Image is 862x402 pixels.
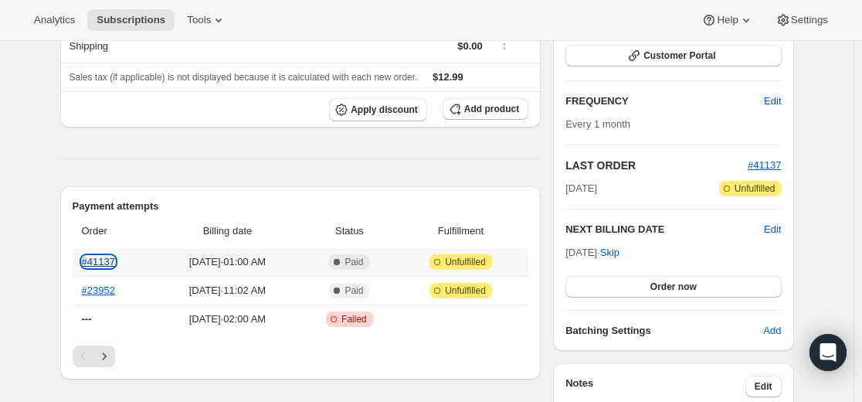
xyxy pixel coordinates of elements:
[329,98,427,121] button: Apply discount
[565,45,781,66] button: Customer Portal
[82,313,92,325] span: ---
[443,98,528,120] button: Add product
[82,256,115,267] a: #41137
[766,9,837,31] button: Settings
[60,29,268,63] th: Shipping
[344,256,363,268] span: Paid
[445,284,486,297] span: Unfulfilled
[565,94,764,109] h2: FREQUENCY
[748,159,781,171] a: #41137
[178,9,236,31] button: Tools
[791,14,828,26] span: Settings
[457,40,483,52] span: $0.00
[565,181,597,196] span: [DATE]
[763,323,781,339] span: Add
[692,9,762,31] button: Help
[341,313,367,325] span: Failed
[565,376,745,397] h3: Notes
[34,14,75,26] span: Analytics
[87,9,175,31] button: Subscriptions
[600,245,619,261] span: Skip
[643,49,715,62] span: Customer Portal
[764,222,781,237] button: Edit
[93,346,115,367] button: Next
[306,223,393,239] span: Status
[158,254,297,270] span: [DATE] · 01:00 AM
[745,376,782,397] button: Edit
[70,72,418,83] span: Sales tax (if applicable) is not displayed because it is calculated with each new order.
[464,103,519,115] span: Add product
[591,240,629,265] button: Skip
[565,158,748,173] h2: LAST ORDER
[73,214,154,248] th: Order
[82,284,115,296] a: #23952
[73,346,529,367] nav: Pagination
[565,222,764,237] h2: NEXT BILLING DATE
[717,14,738,26] span: Help
[565,247,619,258] span: [DATE] ·
[565,276,781,298] button: Order now
[492,36,517,53] button: Shipping actions
[158,223,297,239] span: Billing date
[755,89,790,114] button: Edit
[158,283,297,298] span: [DATE] · 11:02 AM
[97,14,165,26] span: Subscriptions
[445,256,486,268] span: Unfulfilled
[344,284,363,297] span: Paid
[748,158,781,173] button: #41137
[754,319,790,343] button: Add
[73,199,529,214] h2: Payment attempts
[565,323,763,339] h6: Batching Settings
[433,71,463,83] span: $12.99
[187,14,211,26] span: Tools
[764,94,781,109] span: Edit
[158,312,297,327] span: [DATE] · 02:00 AM
[351,104,418,116] span: Apply discount
[402,223,519,239] span: Fulfillment
[809,334,847,371] div: Open Intercom Messenger
[25,9,84,31] button: Analytics
[755,380,772,393] span: Edit
[650,281,697,293] span: Order now
[735,182,775,195] span: Unfulfilled
[565,118,630,130] span: Every 1 month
